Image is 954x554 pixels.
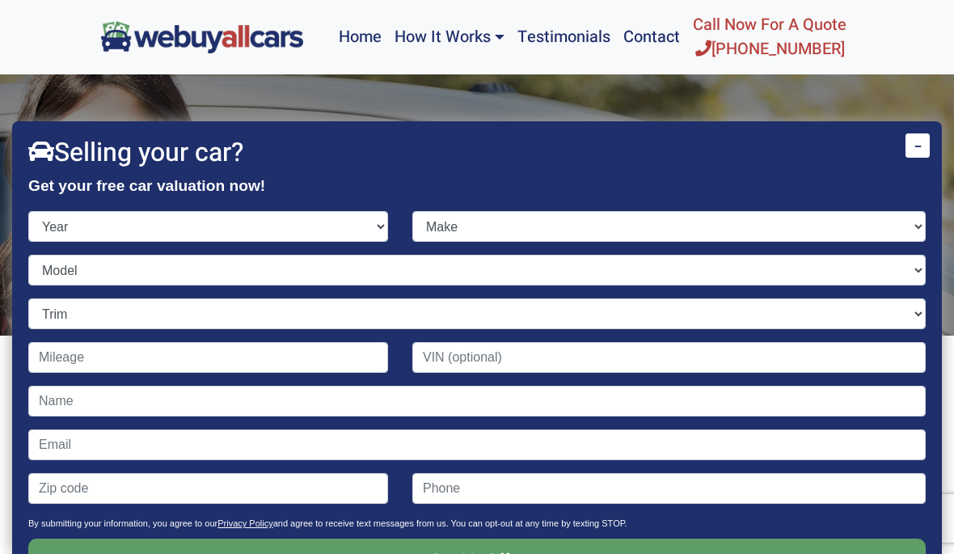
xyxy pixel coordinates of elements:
p: By submitting your information, you agree to our and agree to receive text messages from us. You ... [28,517,926,539]
a: Testimonials [511,6,617,68]
input: Mileage [28,342,388,373]
input: VIN (optional) [412,342,926,373]
a: Call Now For A Quote[PHONE_NUMBER] [686,6,853,68]
input: Email [28,429,926,460]
img: We Buy All Cars in NJ logo [101,21,303,53]
input: Phone [412,473,926,504]
h2: Selling your car? [28,137,926,168]
a: Contact [617,6,686,68]
input: Zip code [28,473,388,504]
a: Privacy Policy [217,518,272,528]
input: Name [28,386,926,417]
a: How It Works [388,6,511,68]
strong: Get your free car valuation now! [28,177,265,194]
a: Home [332,6,388,68]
